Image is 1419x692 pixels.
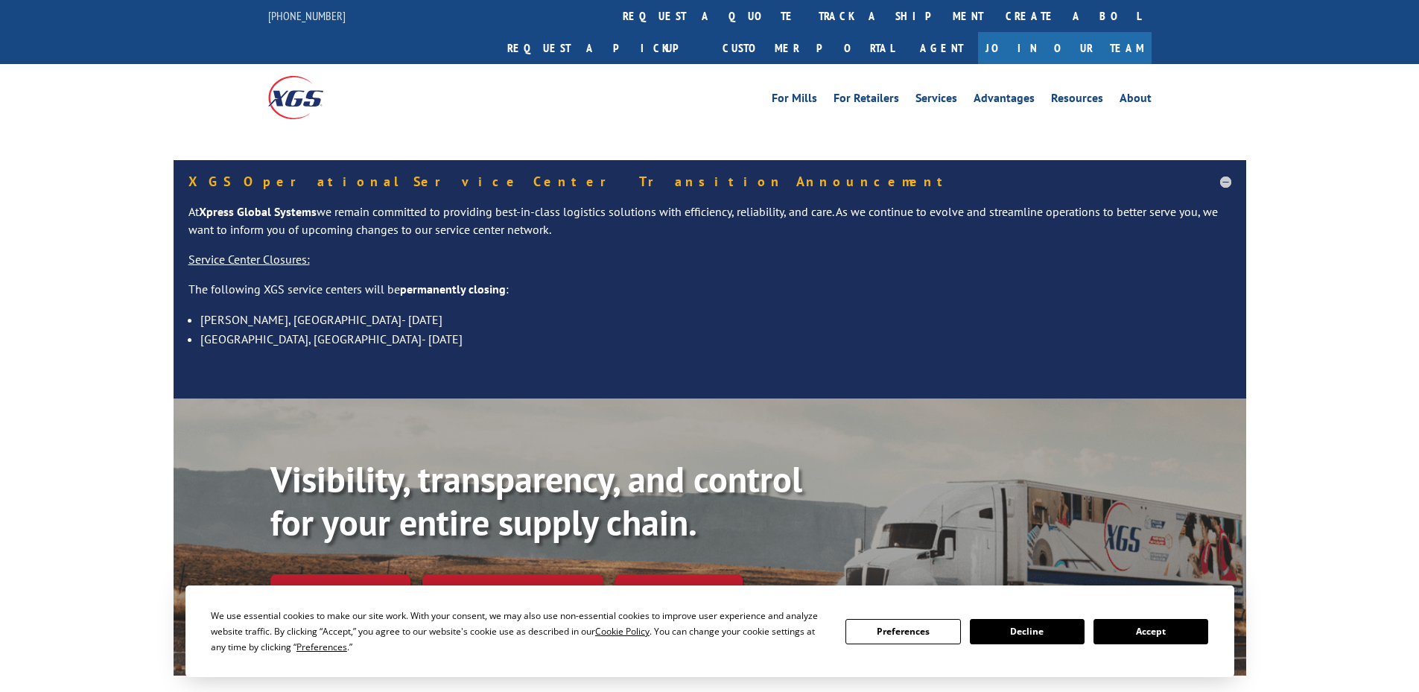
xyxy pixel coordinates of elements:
a: Agent [905,32,978,64]
p: The following XGS service centers will be : [188,281,1231,311]
a: Request a pickup [496,32,711,64]
a: Customer Portal [711,32,905,64]
div: Cookie Consent Prompt [185,585,1234,677]
li: [GEOGRAPHIC_DATA], [GEOGRAPHIC_DATA]- [DATE] [200,329,1231,349]
a: [PHONE_NUMBER] [268,8,346,23]
a: For Mills [772,92,817,109]
a: Join Our Team [978,32,1152,64]
h5: XGS Operational Service Center Transition Announcement [188,175,1231,188]
a: Calculate transit time [422,574,603,606]
a: Track shipment [270,574,410,606]
a: About [1120,92,1152,109]
button: Preferences [845,619,960,644]
span: Cookie Policy [595,625,650,638]
u: Service Center Closures: [188,252,310,267]
li: [PERSON_NAME], [GEOGRAPHIC_DATA]- [DATE] [200,310,1231,329]
a: Advantages [974,92,1035,109]
a: For Retailers [834,92,899,109]
button: Accept [1093,619,1208,644]
p: At we remain committed to providing best-in-class logistics solutions with efficiency, reliabilit... [188,203,1231,251]
a: Resources [1051,92,1103,109]
span: Preferences [296,641,347,653]
button: Decline [970,619,1085,644]
b: Visibility, transparency, and control for your entire supply chain. [270,456,802,545]
a: XGS ASSISTANT [615,574,743,606]
strong: permanently closing [400,282,506,296]
div: We use essential cookies to make our site work. With your consent, we may also use non-essential ... [211,608,828,655]
a: Services [915,92,957,109]
strong: Xpress Global Systems [199,204,317,219]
